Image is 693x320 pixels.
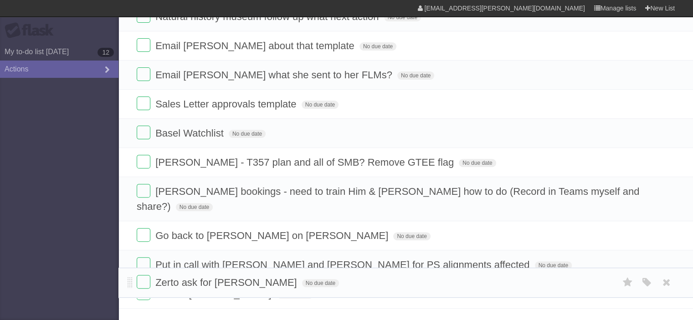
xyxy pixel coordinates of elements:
label: Done [137,155,150,168]
b: 12 [98,48,114,57]
div: Flask [5,22,59,39]
span: [PERSON_NAME] - T357 plan and all of SMB? Remove GTEE flag [155,157,456,168]
span: Go back to [PERSON_NAME] on [PERSON_NAME] [155,230,390,241]
label: Done [137,97,150,110]
span: No due date [359,42,396,51]
span: Put in call with [PERSON_NAME] and [PERSON_NAME] for PS alignments affected [155,259,532,270]
span: Email [PERSON_NAME] about that template [155,40,357,51]
span: Natural history museum follow up what next action [155,11,381,22]
label: Done [137,275,150,289]
label: Star task [619,275,637,290]
span: No due date [384,13,421,21]
label: Done [137,67,150,81]
label: Done [137,184,150,198]
span: Basel Watchlist [155,127,226,139]
span: No due date [302,279,339,287]
span: No due date [459,159,496,167]
span: No due date [397,71,434,80]
span: Sales Letter approvals template [155,98,298,110]
span: No due date [393,232,430,240]
span: No due date [302,101,339,109]
label: Done [137,38,150,52]
span: Zerto ask for [PERSON_NAME] [155,277,299,288]
label: Done [137,126,150,139]
span: No due date [176,203,213,211]
span: X10K - [PERSON_NAME] [155,288,273,300]
label: Done [137,228,150,242]
span: Email [PERSON_NAME] what she sent to her FLMs? [155,69,395,81]
label: Done [137,257,150,271]
span: No due date [535,261,572,269]
span: [PERSON_NAME] bookings - need to train Him & [PERSON_NAME] how to do (Record in Teams myself and ... [137,186,639,212]
span: No due date [229,130,266,138]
